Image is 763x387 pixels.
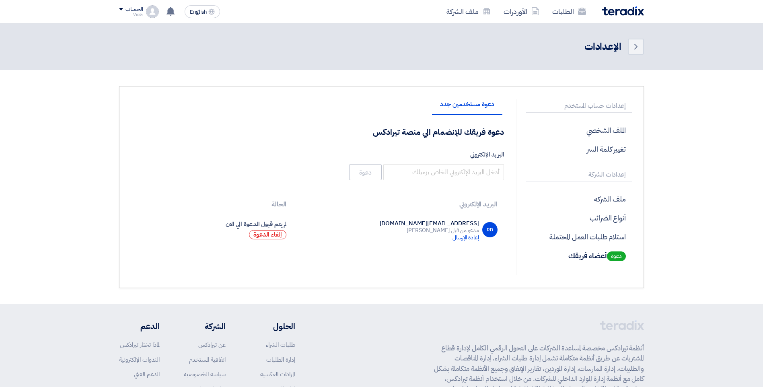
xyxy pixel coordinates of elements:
[526,189,632,208] p: ملف الشركه
[184,320,226,332] li: الشركة
[432,101,502,115] li: دعوة مستخدمين جدد
[497,2,546,21] a: الأوردرات
[349,164,382,180] button: دعوة
[380,220,479,227] div: [EMAIL_ADDRESS][DOMAIN_NAME]
[526,208,632,227] p: أنواع الضرائب
[120,340,160,349] a: لماذا تختار تيرادكس
[482,222,498,237] div: RD
[185,5,220,18] button: English
[526,168,632,181] p: إعدادات الشركة
[198,340,226,349] a: عن تيرادكس
[266,340,295,349] a: طلبات الشراء
[131,195,293,214] th: الحالة
[131,150,504,159] label: البريد الإلكتروني
[526,121,632,140] p: الملف الشخصي
[250,320,295,332] li: الحلول
[383,164,504,180] input: أدخل البريد الإلكتروني الخاص بزميلك
[266,355,295,364] a: إدارة الطلبات
[452,233,479,242] span: إعادة الإرسال
[526,246,632,265] p: أعضاء فريقك
[293,195,504,214] th: البريد الإلكتروني
[440,2,497,21] a: ملف الشركة
[380,227,479,241] div: مدعو من قبل [PERSON_NAME]
[526,99,632,113] p: إعدادات حساب المستخدم
[607,251,626,261] span: دعوة
[546,2,592,21] a: الطلبات
[249,230,286,239] button: إلغاء الدعوة
[134,370,160,379] a: الدعم الفني
[146,5,159,18] img: profile_test.png
[125,6,143,13] div: الحساب
[584,39,621,54] div: الإعدادات
[190,9,207,15] span: English
[119,355,160,364] a: الندوات الإلكترونية
[602,6,644,16] img: Teradix logo
[260,370,295,379] a: المزادات العكسية
[119,12,143,17] div: Viola
[526,140,632,159] p: تغيير كلمة السر
[119,320,160,332] li: الدعم
[137,220,286,229] div: لم يتم قبول الدعوة الي الان
[184,370,226,379] a: سياسة الخصوصية
[373,127,504,137] h4: دعوة فريقك للإنضمام الي منصة تيرادكس
[526,227,632,246] p: استلام طلبات العمل المحتملة
[189,355,226,364] a: اتفاقية المستخدم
